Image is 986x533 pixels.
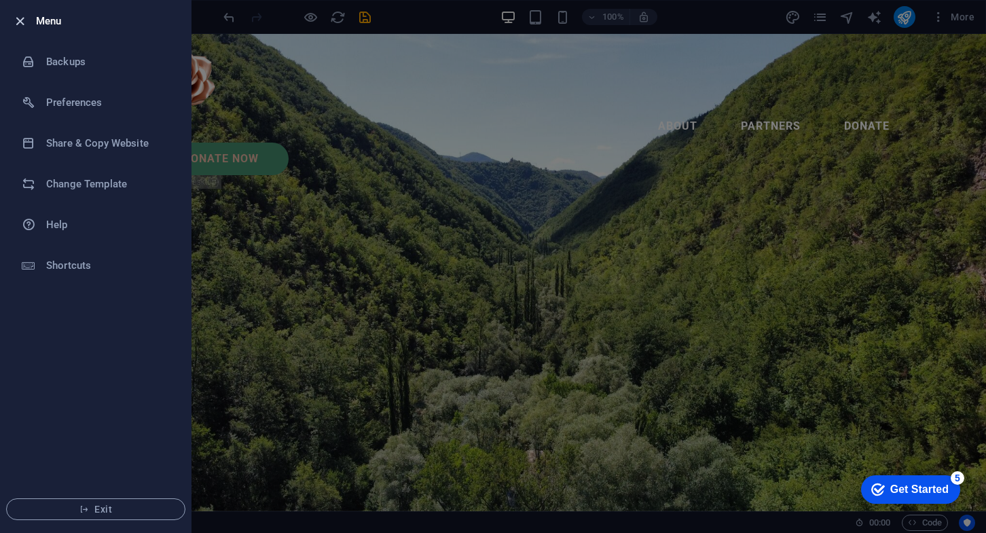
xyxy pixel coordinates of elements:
[11,7,110,35] div: Get Started 5 items remaining, 0% complete
[101,3,114,16] div: 5
[46,94,172,111] h6: Preferences
[36,13,180,29] h6: Menu
[46,176,172,192] h6: Change Template
[46,257,172,274] h6: Shortcuts
[46,217,172,233] h6: Help
[40,15,98,27] div: Get Started
[46,135,172,151] h6: Share & Copy Website
[6,498,185,520] button: Exit
[18,504,174,515] span: Exit
[46,54,172,70] h6: Backups
[1,204,191,245] a: Help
